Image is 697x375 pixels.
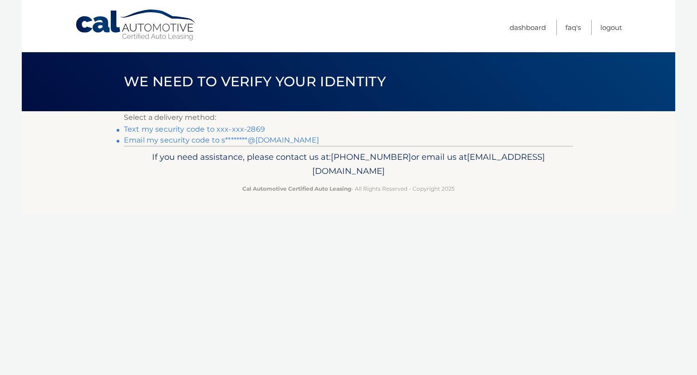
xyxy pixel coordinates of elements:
[565,20,581,35] a: FAQ's
[75,9,197,41] a: Cal Automotive
[600,20,622,35] a: Logout
[510,20,546,35] a: Dashboard
[242,185,351,192] strong: Cal Automotive Certified Auto Leasing
[331,152,411,162] span: [PHONE_NUMBER]
[130,150,567,179] p: If you need assistance, please contact us at: or email us at
[124,125,265,133] a: Text my security code to xxx-xxx-2869
[124,111,573,124] p: Select a delivery method:
[130,184,567,193] p: - All Rights Reserved - Copyright 2025
[124,136,319,144] a: Email my security code to s********@[DOMAIN_NAME]
[124,73,386,90] span: We need to verify your identity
